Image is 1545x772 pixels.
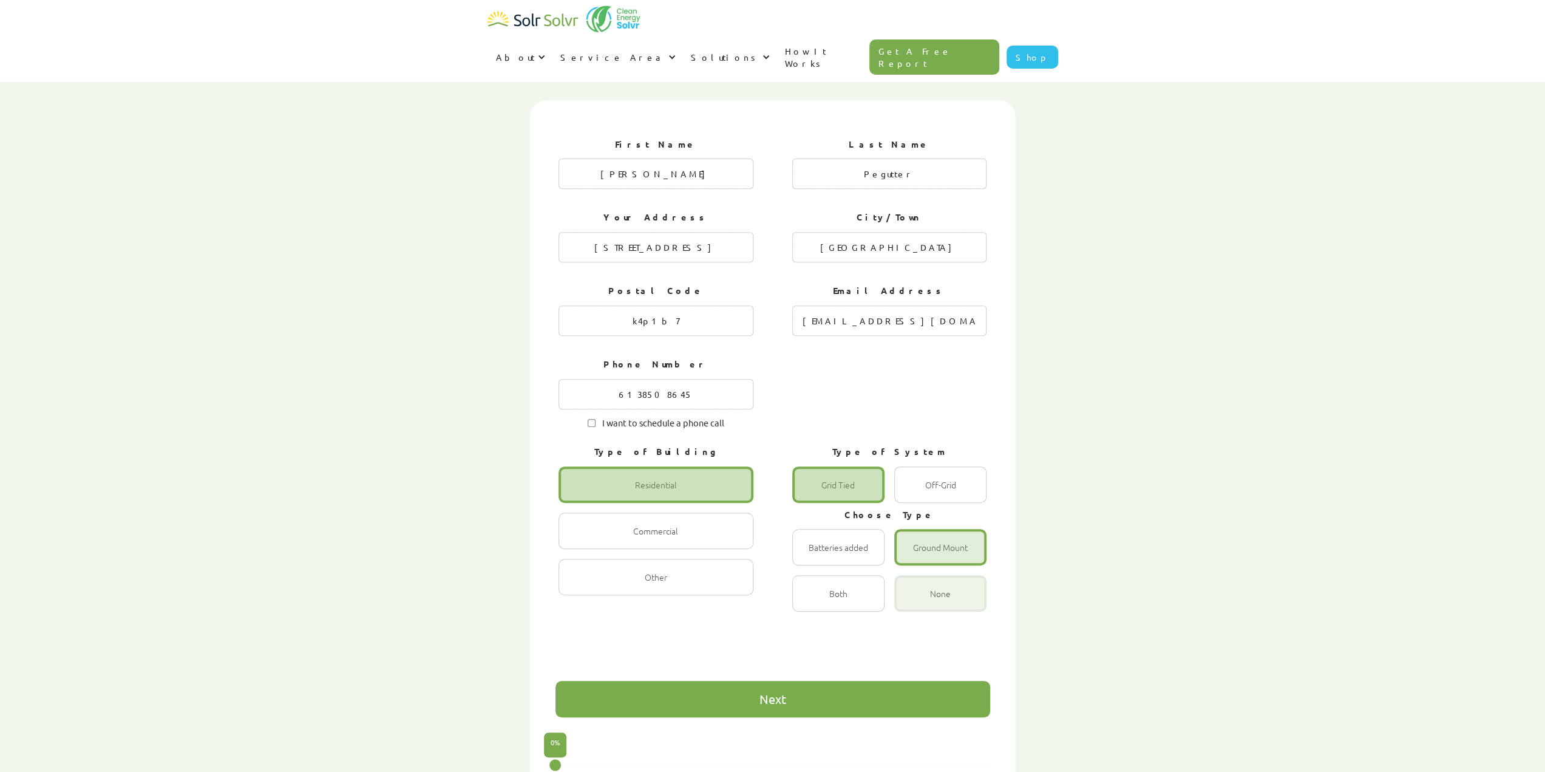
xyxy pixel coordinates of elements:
[776,33,870,81] a: How It Works
[691,51,759,63] div: Solutions
[559,138,753,151] h2: First Name
[551,737,554,747] span: 0
[551,736,560,748] p: %
[559,358,753,371] h2: Phone Number
[682,39,776,75] div: Solutions
[555,126,990,619] div: 1 of 4
[555,126,990,767] form: Free Quote
[1007,46,1058,69] a: Shop
[496,51,535,63] div: About
[792,232,987,262] input: Your city/town
[559,211,753,224] h2: Your Address
[869,39,999,75] a: Get A Free Report
[559,159,753,189] input: Your First Name
[792,285,987,297] h2: Email Address
[555,681,990,717] div: next slide
[759,693,786,705] div: Next
[792,159,987,189] input: Your Last Name
[792,138,987,151] h2: Last Name
[555,126,990,717] div: carousel
[792,446,987,458] h2: Type of System
[596,416,724,428] span: I want to schedule a phone call
[560,51,665,63] div: Service Area
[552,39,682,75] div: Service Area
[559,232,753,262] input: Your address
[792,306,987,336] input: email@gmail.com
[559,306,753,336] input: Your Postal Code
[588,419,596,427] input: I want to schedule a phone call
[792,509,987,521] h2: Choose Type
[559,285,753,297] h2: Postal Code
[487,39,552,75] div: About
[559,446,753,458] h2: Type of Building
[559,379,753,409] input: (000) 222 3333
[792,211,987,224] h2: City/Town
